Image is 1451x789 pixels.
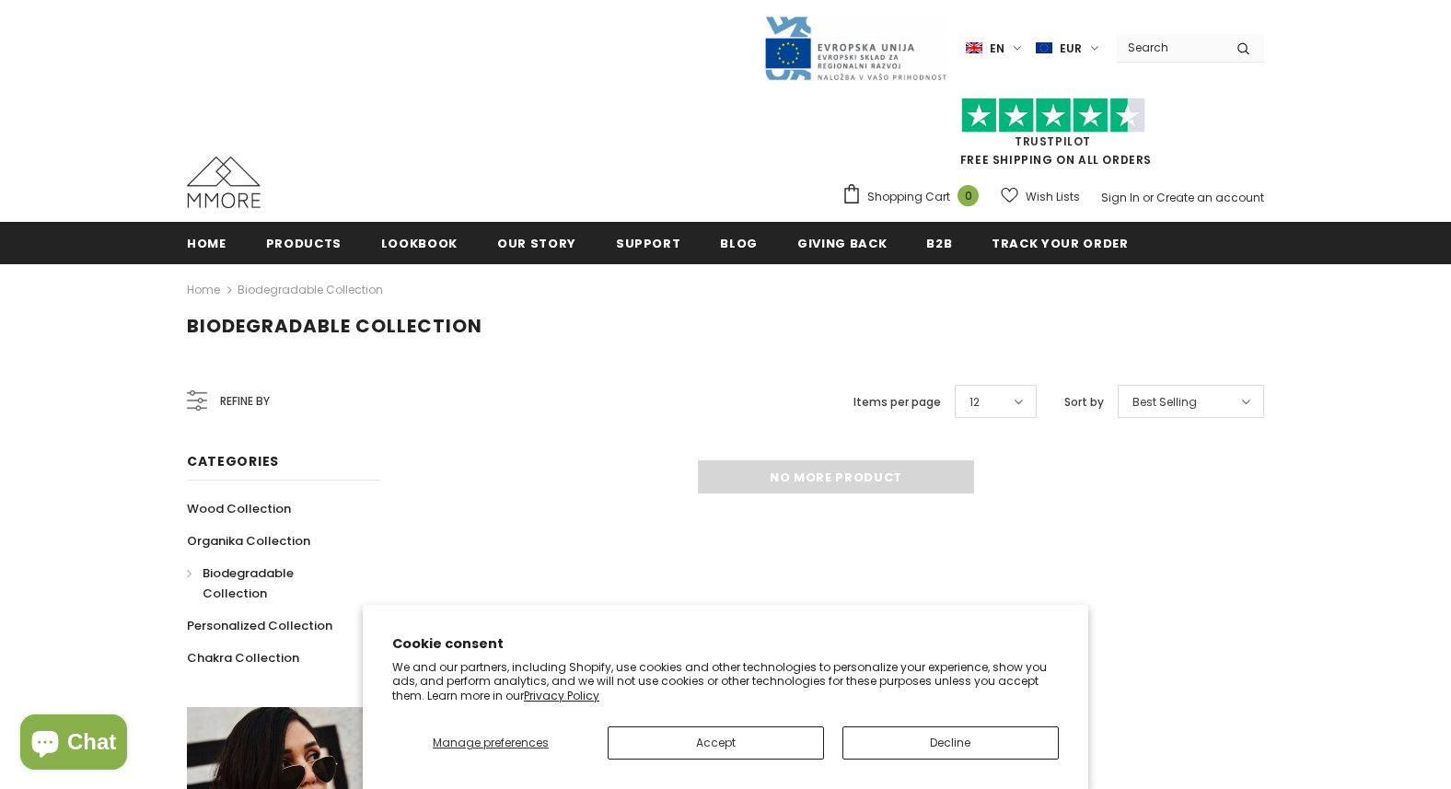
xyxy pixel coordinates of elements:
[392,660,1059,703] p: We and our partners, including Shopify, use cookies and other technologies to personalize your ex...
[797,222,887,263] a: Giving back
[220,391,270,412] span: Refine by
[187,235,226,252] span: Home
[187,493,291,525] a: Wood Collection
[1143,190,1154,205] span: or
[392,726,589,760] button: Manage preferences
[381,222,458,263] a: Lookbook
[187,609,332,642] a: Personalized Collection
[720,235,758,252] span: Blog
[1117,34,1223,61] input: Search Site
[1060,40,1082,58] span: EUR
[433,735,549,750] span: Manage preferences
[187,500,291,517] span: Wood Collection
[842,726,1059,760] button: Decline
[1064,393,1104,412] label: Sort by
[720,222,758,263] a: Blog
[187,532,310,550] span: Organika Collection
[1015,133,1091,149] a: Trustpilot
[187,557,360,609] a: Biodegradable Collection
[497,222,576,263] a: Our Story
[926,222,952,263] a: B2B
[990,40,1004,58] span: en
[1132,393,1197,412] span: Best Selling
[381,235,458,252] span: Lookbook
[853,393,941,412] label: Items per page
[266,222,342,263] a: Products
[187,279,220,301] a: Home
[187,649,299,667] span: Chakra Collection
[966,41,982,56] img: i-lang-1.png
[926,235,952,252] span: B2B
[763,40,947,55] a: Javni Razpis
[797,235,887,252] span: Giving back
[524,688,599,703] a: Privacy Policy
[992,235,1128,252] span: Track your order
[969,393,980,412] span: 12
[1101,190,1140,205] a: Sign In
[992,222,1128,263] a: Track your order
[1156,190,1264,205] a: Create an account
[961,98,1145,133] img: Trust Pilot Stars
[238,282,383,297] a: Biodegradable Collection
[187,313,482,339] span: Biodegradable Collection
[842,106,1264,168] span: FREE SHIPPING ON ALL ORDERS
[15,714,133,774] inbox-online-store-chat: Shopify online store chat
[616,222,681,263] a: support
[616,235,681,252] span: support
[867,188,950,206] span: Shopping Cart
[608,726,824,760] button: Accept
[958,185,979,206] span: 0
[1026,188,1080,206] span: Wish Lists
[187,452,279,470] span: Categories
[187,525,310,557] a: Organika Collection
[497,235,576,252] span: Our Story
[187,617,332,634] span: Personalized Collection
[842,183,988,211] a: Shopping Cart 0
[187,642,299,674] a: Chakra Collection
[266,235,342,252] span: Products
[1001,180,1080,213] a: Wish Lists
[392,634,1059,654] h2: Cookie consent
[187,157,261,208] img: MMORE Cases
[187,222,226,263] a: Home
[203,564,294,602] span: Biodegradable Collection
[763,15,947,82] img: Javni Razpis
